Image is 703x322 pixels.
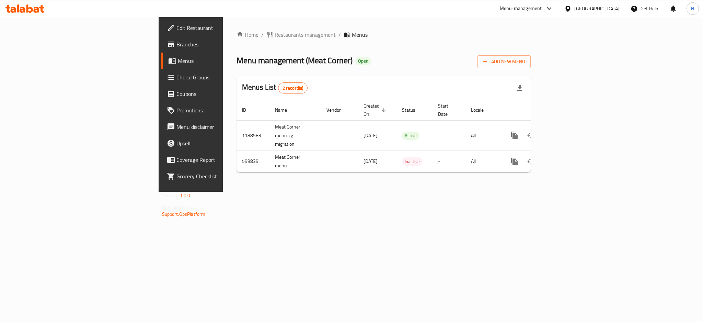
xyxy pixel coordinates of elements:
li: / [338,31,341,39]
span: Grocery Checklist [176,172,270,180]
span: 2 record(s) [278,85,308,91]
a: Upsell [161,135,276,152]
span: Menus [178,57,270,65]
a: Promotions [161,102,276,119]
span: ID [242,106,255,114]
td: - [433,120,465,151]
span: [DATE] [364,131,378,140]
a: Grocery Checklist [161,168,276,185]
a: Branches [161,36,276,53]
span: Menu disclaimer [176,123,270,131]
span: Status [402,106,424,114]
td: Meat Corner menu-cg migration [269,120,321,151]
span: Active [402,132,419,140]
span: [DATE] [364,157,378,166]
button: Add New Menu [477,55,531,68]
div: Active [402,132,419,140]
span: Promotions [176,106,270,114]
span: Version: [162,191,179,200]
a: Edit Restaurant [161,20,276,36]
td: - [433,151,465,172]
span: Add New Menu [483,57,525,66]
span: Get support on: [162,203,194,212]
a: Menu disclaimer [161,119,276,135]
a: Coupons [161,86,276,102]
span: Branches [176,40,270,48]
span: Coverage Report [176,156,270,164]
span: Menu management ( Meat Corner ) [237,53,353,68]
a: Choice Groups [161,69,276,86]
button: more [506,153,523,170]
button: more [506,127,523,144]
a: Menus [161,53,276,69]
span: Name [275,106,296,114]
h2: Menus List [242,82,308,93]
div: Total records count [278,82,308,93]
td: Meat Corner menu [269,151,321,172]
a: Restaurants management [266,31,336,39]
span: N [691,5,694,12]
span: Upsell [176,139,270,147]
th: Actions [501,100,578,121]
table: enhanced table [237,100,578,173]
span: 1.0.0 [180,191,191,200]
span: Menus [352,31,368,39]
div: Menu-management [500,4,542,13]
span: Choice Groups [176,73,270,81]
span: Coupons [176,90,270,98]
span: Vendor [326,106,350,114]
span: Locale [471,106,493,114]
div: [GEOGRAPHIC_DATA] [574,5,620,12]
button: Change Status [523,153,539,170]
a: Coverage Report [161,152,276,168]
span: Open [355,58,371,64]
div: Inactive [402,157,423,166]
span: Edit Restaurant [176,24,270,32]
td: All [465,120,501,151]
td: All [465,151,501,172]
div: Export file [511,80,528,96]
span: Inactive [402,158,423,166]
span: Start Date [438,102,457,118]
span: Restaurants management [275,31,336,39]
div: Open [355,57,371,65]
nav: breadcrumb [237,31,531,39]
button: Change Status [523,127,539,144]
a: Support.OpsPlatform [162,210,206,219]
span: Created On [364,102,388,118]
